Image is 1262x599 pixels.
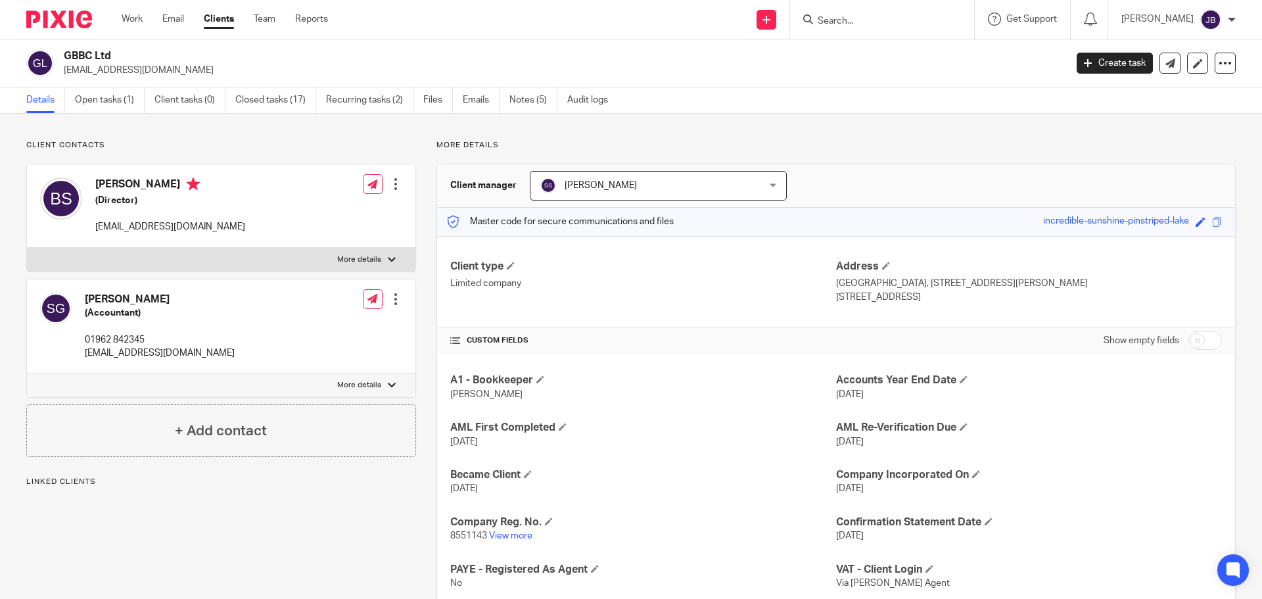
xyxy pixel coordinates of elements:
a: Reports [295,12,328,26]
h4: Company Incorporated On [836,468,1222,482]
h4: Confirmation Statement Date [836,515,1222,529]
p: [PERSON_NAME] [1121,12,1194,26]
span: Via [PERSON_NAME] Agent [836,579,950,588]
p: Limited company [450,277,836,290]
span: [DATE] [450,484,478,493]
p: Linked clients [26,477,416,487]
span: [DATE] [836,484,864,493]
h4: [PERSON_NAME] [95,178,245,194]
a: Team [254,12,275,26]
span: [PERSON_NAME] [450,390,523,399]
i: Primary [187,178,200,191]
h4: AML First Completed [450,421,836,435]
input: Search [816,16,935,28]
h2: GBBC Ltd [64,49,858,63]
p: [STREET_ADDRESS] [836,291,1222,304]
a: Work [122,12,143,26]
span: No [450,579,462,588]
h4: Client type [450,260,836,274]
p: Master code for secure communications and files [447,215,674,228]
img: Pixie [26,11,92,28]
p: [EMAIL_ADDRESS][DOMAIN_NAME] [64,64,1057,77]
img: svg%3E [26,49,54,77]
h4: Accounts Year End Date [836,373,1222,387]
span: 8551143 [450,531,487,540]
a: Client tasks (0) [154,87,225,113]
img: svg%3E [1200,9,1221,30]
a: Closed tasks (17) [235,87,316,113]
a: Notes (5) [509,87,557,113]
p: Client contacts [26,140,416,151]
img: svg%3E [540,178,556,193]
img: svg%3E [40,293,72,324]
a: Clients [204,12,234,26]
span: [PERSON_NAME] [565,181,637,190]
h5: (Accountant) [85,306,235,320]
h4: Address [836,260,1222,274]
h4: + Add contact [175,421,267,441]
h4: CUSTOM FIELDS [450,335,836,346]
h4: A1 - Bookkeeper [450,373,836,387]
h4: AML Re-Verification Due [836,421,1222,435]
h4: VAT - Client Login [836,563,1222,577]
a: Email [162,12,184,26]
a: Create task [1077,53,1153,74]
h4: [PERSON_NAME] [85,293,235,306]
h4: PAYE - Registered As Agent [450,563,836,577]
a: View more [489,531,532,540]
div: incredible-sunshine-pinstriped-lake [1043,214,1189,229]
a: Recurring tasks (2) [326,87,413,113]
a: Files [423,87,453,113]
h4: Became Client [450,468,836,482]
label: Show empty fields [1104,334,1179,347]
p: 01962 842345 [85,333,235,347]
h3: Client manager [450,179,517,192]
span: [DATE] [836,437,864,446]
span: Get Support [1006,14,1057,24]
p: [EMAIL_ADDRESS][DOMAIN_NAME] [95,220,245,233]
img: svg%3E [40,178,82,220]
span: [DATE] [836,390,864,399]
span: [DATE] [836,531,864,540]
p: More details [337,380,381,391]
h5: (Director) [95,194,245,207]
a: Emails [463,87,500,113]
a: Details [26,87,65,113]
h4: Company Reg. No. [450,515,836,529]
p: [GEOGRAPHIC_DATA], [STREET_ADDRESS][PERSON_NAME] [836,277,1222,290]
p: More details [436,140,1236,151]
span: [DATE] [450,437,478,446]
p: [EMAIL_ADDRESS][DOMAIN_NAME] [85,347,235,360]
a: Open tasks (1) [75,87,145,113]
a: Audit logs [567,87,618,113]
p: More details [337,254,381,265]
